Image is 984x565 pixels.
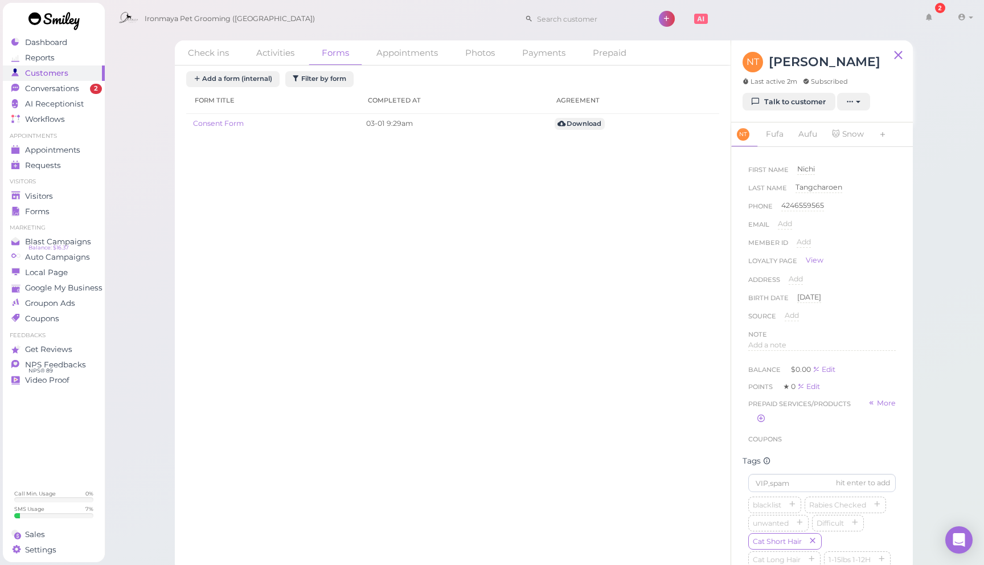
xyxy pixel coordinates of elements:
[548,87,719,114] th: Agreement
[25,283,102,293] span: Google My Business
[359,87,548,114] th: Completed at
[3,265,105,280] a: Local Page
[748,435,782,443] span: Coupons
[363,40,451,65] a: Appointments
[28,366,53,375] span: NPS® 89
[243,40,307,65] a: Activities
[731,122,758,147] a: NT
[3,204,105,219] a: Forms
[813,365,835,374] a: Edit
[25,360,86,370] span: NPS Feedbacks
[25,99,84,109] span: AI Receptionist
[3,142,105,158] a: Appointments
[25,84,79,93] span: Conversations
[797,292,821,303] div: [DATE]
[3,65,105,81] a: Customers
[748,237,788,255] span: Member ID
[25,268,68,277] span: Local Page
[751,537,804,546] span: Cat Short Hair
[85,490,93,497] div: 0 %
[3,296,105,311] a: Groupon Ads
[3,112,105,127] a: Workflows
[25,191,53,201] span: Visitors
[25,237,91,247] span: Blast Campaigns
[359,113,548,134] td: 03-01 9:29am
[3,81,105,96] a: Conversations 2
[797,238,811,246] span: Add
[25,375,69,385] span: Video Proof
[3,50,105,65] a: Reports
[751,555,803,564] span: Cat Long Hair
[14,505,44,513] div: SMS Usage
[3,311,105,326] a: Coupons
[759,122,790,146] a: Fufa
[748,398,851,410] span: Prepaid services/products
[3,178,105,186] li: Visitors
[85,505,93,513] div: 7 %
[748,164,789,182] span: First Name
[814,519,846,527] span: Difficult
[737,128,749,141] span: NT
[797,382,820,391] a: Edit
[748,474,896,492] input: VIP,spam
[90,84,102,94] span: 2
[25,114,65,124] span: Workflows
[25,345,72,354] span: Get Reviews
[3,189,105,204] a: Visitors
[3,372,105,388] a: Video Proof
[743,456,901,466] div: Tags
[748,274,780,292] span: Address
[25,252,90,262] span: Auto Campaigns
[175,40,242,65] a: Check ins
[748,329,767,340] div: Note
[748,341,786,349] span: Add a note
[778,219,792,228] span: Add
[797,165,815,173] span: Nichi
[25,207,50,216] span: Forms
[580,40,639,65] a: Prepaid
[14,490,56,497] div: Call Min. Usage
[3,342,105,357] a: Get Reviews
[25,298,75,308] span: Groupon Ads
[25,314,59,324] span: Coupons
[783,382,797,391] span: ★ 0
[751,501,784,509] span: blacklist
[743,93,835,111] a: Talk to customer
[193,119,244,128] a: Consent Form
[3,542,105,558] a: Settings
[791,365,813,374] span: $0.00
[509,40,579,65] a: Payments
[145,3,315,35] span: Ironmaya Pet Grooming ([GEOGRAPHIC_DATA])
[748,310,776,329] span: Source
[748,219,769,237] span: Email
[743,77,797,86] span: Last active 2m
[25,68,68,78] span: Customers
[3,357,105,372] a: NPS Feedbacks NPS® 89
[868,398,896,410] a: More
[945,526,973,554] div: Open Intercom Messenger
[3,331,105,339] li: Feedbacks
[186,87,359,114] th: Form title
[748,383,774,391] span: Points
[807,501,868,509] span: Rabies Checked
[743,52,763,72] span: NT
[3,132,105,140] li: Appointments
[781,200,824,211] div: 4246559565
[309,40,362,65] a: Forms
[25,545,56,555] span: Settings
[25,53,55,63] span: Reports
[25,530,45,539] span: Sales
[748,255,797,271] span: Loyalty page
[555,118,605,130] a: Download
[769,52,880,72] h3: [PERSON_NAME]
[789,275,803,283] span: Add
[748,366,782,374] span: Balance
[826,555,873,564] span: 1-15lbs 1-12H
[3,35,105,50] a: Dashboard
[186,71,280,87] button: Add a form (internal)
[452,40,508,65] a: Photos
[3,224,105,232] li: Marketing
[25,161,61,170] span: Requests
